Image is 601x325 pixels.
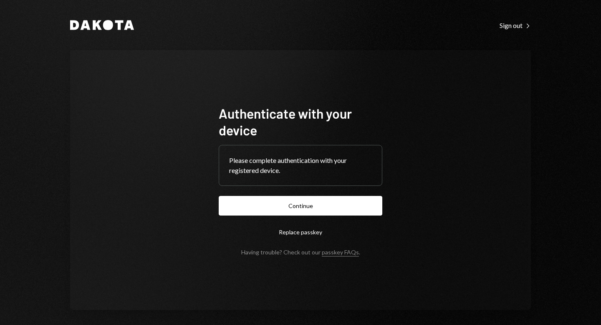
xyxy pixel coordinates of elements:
button: Replace passkey [219,222,382,242]
div: Please complete authentication with your registered device. [229,155,372,175]
a: passkey FAQs [322,249,359,256]
a: Sign out [500,20,531,30]
h1: Authenticate with your device [219,105,382,138]
div: Having trouble? Check out our . [241,249,360,256]
button: Continue [219,196,382,216]
div: Sign out [500,21,531,30]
